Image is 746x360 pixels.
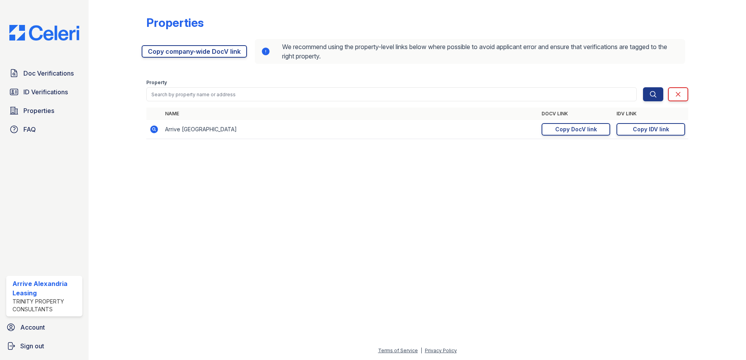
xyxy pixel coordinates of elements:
label: Property [146,79,167,86]
a: Account [3,319,85,335]
a: Copy IDV link [616,123,685,136]
div: Arrive Alexandria Leasing [12,279,79,298]
a: Terms of Service [378,348,418,353]
a: Privacy Policy [425,348,457,353]
span: Sign out [20,341,44,351]
span: ID Verifications [23,87,68,97]
a: Copy DocV link [542,123,610,136]
th: DocV Link [538,108,613,120]
div: We recommend using the property-level links below where possible to avoid applicant error and ens... [255,39,685,64]
a: Copy company-wide DocV link [142,45,247,58]
a: ID Verifications [6,84,82,100]
div: Properties [146,16,204,30]
div: Trinity Property Consultants [12,298,79,313]
span: Doc Verifications [23,69,74,78]
span: Properties [23,106,54,115]
a: Properties [6,103,82,118]
a: FAQ [6,122,82,137]
th: IDV Link [613,108,688,120]
img: CE_Logo_Blue-a8612792a0a2168367f1c8372b55b34899dd931a85d93a1a3d3e32e68fde9ad4.png [3,25,85,41]
th: Name [162,108,538,120]
span: FAQ [23,125,36,134]
span: Account [20,323,45,332]
div: Copy IDV link [633,125,669,133]
div: | [421,348,422,353]
td: Arrive [GEOGRAPHIC_DATA] [162,120,538,139]
input: Search by property name or address [146,87,637,101]
a: Doc Verifications [6,65,82,81]
div: Copy DocV link [555,125,597,133]
a: Sign out [3,338,85,354]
